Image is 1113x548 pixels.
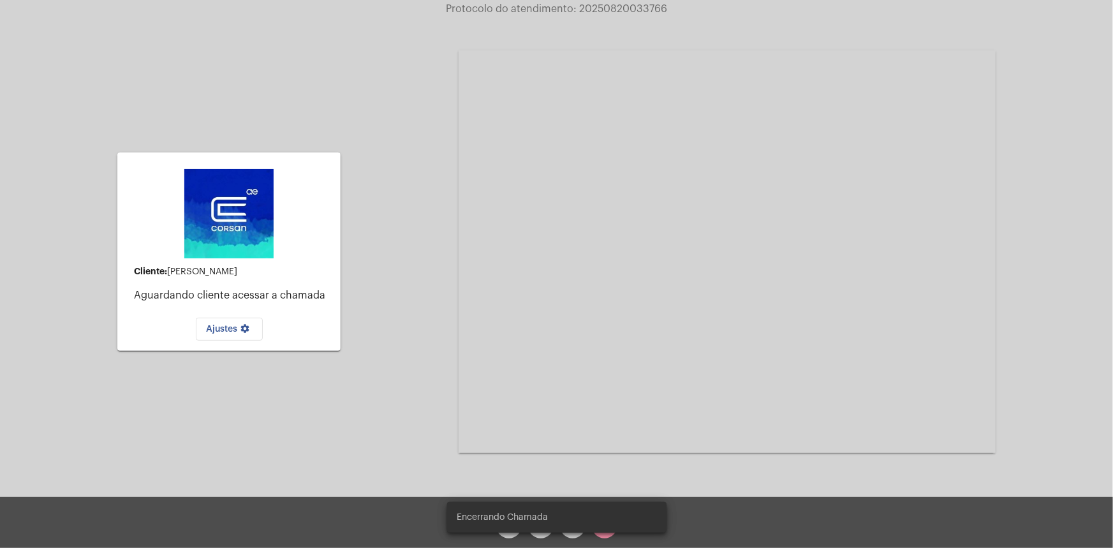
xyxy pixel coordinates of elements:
span: Ajustes [206,325,253,334]
button: Ajustes [196,318,263,341]
img: d4669ae0-8c07-2337-4f67-34b0df7f5ae4.jpeg [184,169,274,258]
strong: Cliente: [134,267,167,276]
span: Encerrando Chamada [457,511,549,524]
mat-icon: settings [237,323,253,339]
div: [PERSON_NAME] [134,267,330,277]
span: Protocolo do atendimento: 20250820033766 [446,4,667,14]
p: Aguardando cliente acessar a chamada [134,290,330,301]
